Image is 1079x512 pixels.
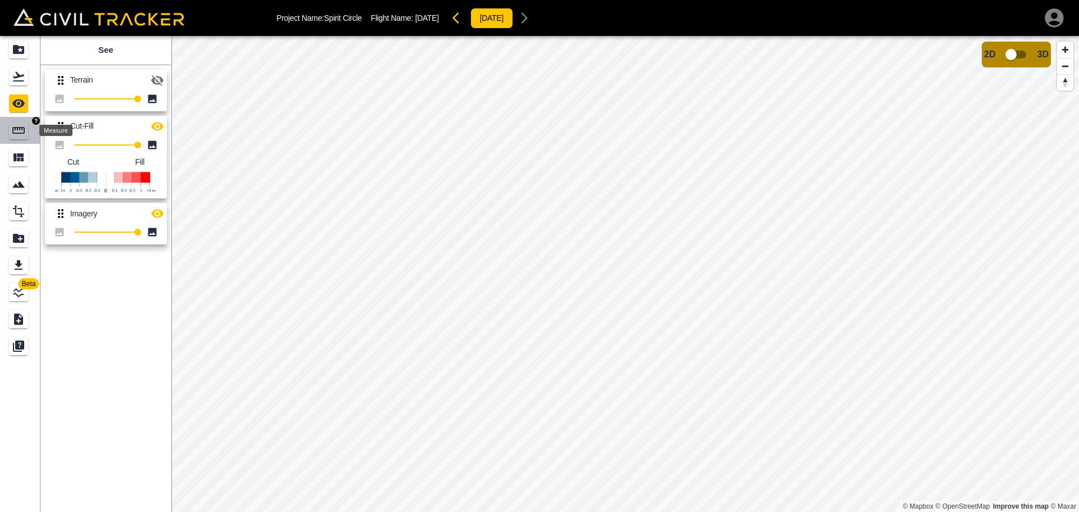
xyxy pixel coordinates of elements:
[39,125,72,136] div: Measure
[171,36,1079,512] canvas: Map
[371,13,439,22] p: Flight Name:
[1057,42,1073,58] button: Zoom in
[415,13,439,22] span: [DATE]
[276,13,362,22] p: Project Name: Spirit Circle
[903,502,933,510] a: Mapbox
[984,49,995,60] span: 2D
[1037,49,1049,60] span: 3D
[1057,58,1073,74] button: Zoom out
[13,8,184,26] img: Civil Tracker
[936,502,990,510] a: OpenStreetMap
[1050,502,1076,510] a: Maxar
[1057,74,1073,90] button: Reset bearing to north
[470,8,513,29] button: [DATE]
[993,502,1049,510] a: Map feedback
